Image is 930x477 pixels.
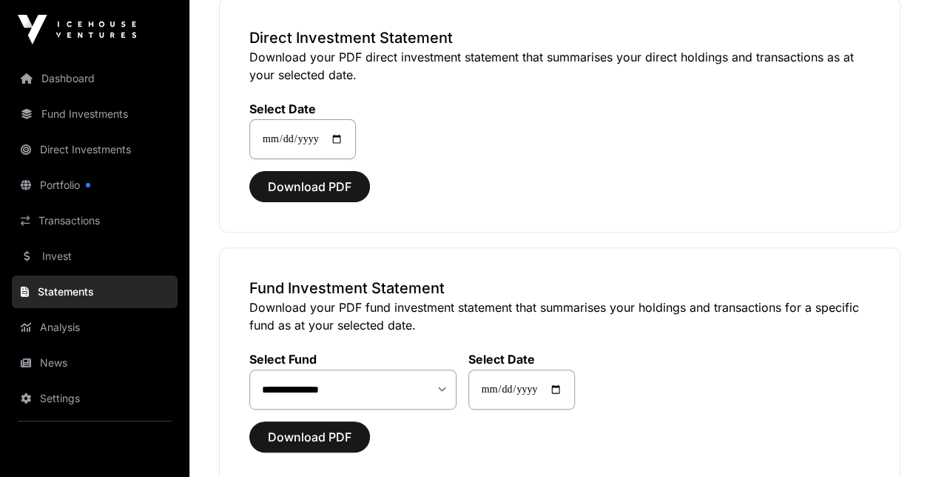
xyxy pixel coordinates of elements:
p: Download your PDF direct investment statement that summarises your direct holdings and transactio... [249,48,870,84]
img: Icehouse Ventures Logo [18,15,136,44]
a: Download PDF [249,186,370,201]
label: Select Fund [249,352,456,367]
a: Dashboard [12,62,178,95]
button: Download PDF [249,421,370,453]
a: Direct Investments [12,133,178,166]
p: Download your PDF fund investment statement that summarises your holdings and transactions for a ... [249,298,870,334]
a: News [12,347,178,379]
a: Invest [12,240,178,273]
a: Statements [12,276,178,308]
a: Fund Investments [12,98,178,130]
a: Settings [12,382,178,415]
a: Transactions [12,204,178,237]
h3: Fund Investment Statement [249,278,870,298]
label: Select Date [468,352,575,367]
a: Download PDF [249,436,370,451]
a: Analysis [12,311,178,344]
span: Download PDF [268,178,351,196]
span: Download PDF [268,428,351,446]
label: Select Date [249,101,356,116]
button: Download PDF [249,171,370,202]
h3: Direct Investment Statement [249,27,870,48]
a: Portfolio [12,169,178,201]
iframe: Chat Widget [856,406,930,477]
